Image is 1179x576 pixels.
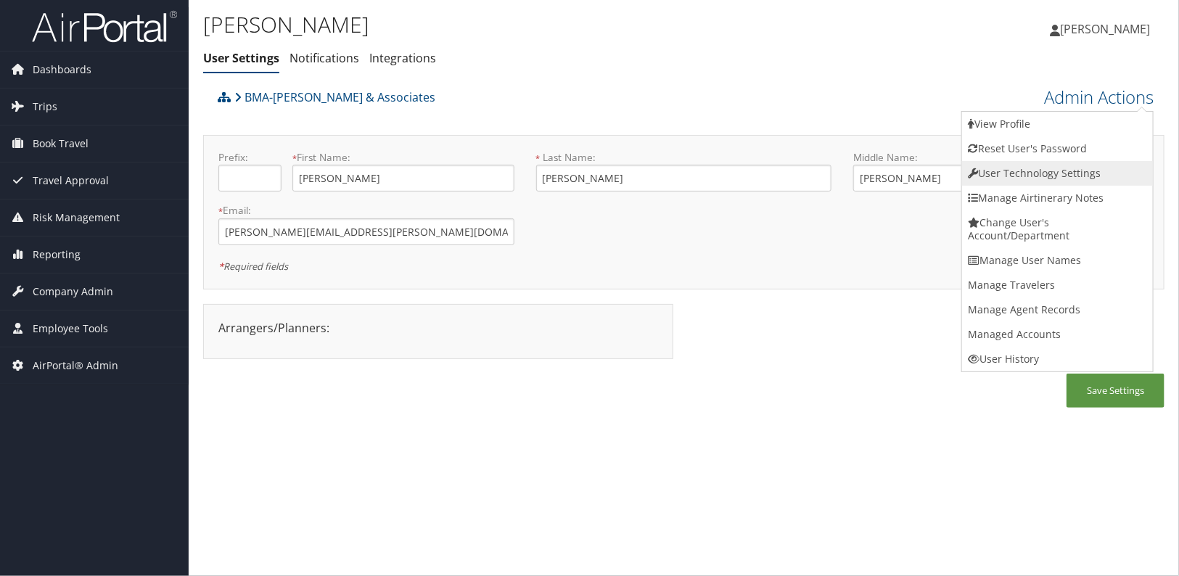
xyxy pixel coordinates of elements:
h1: [PERSON_NAME] [203,9,844,40]
a: Manage Agent Records [962,297,1153,322]
a: View Profile [962,112,1153,136]
a: [PERSON_NAME] [1050,7,1164,51]
a: Manage Airtinerary Notes [962,186,1153,210]
span: Dashboards [33,52,91,88]
a: Reset User's Password [962,136,1153,161]
a: User Settings [203,50,279,66]
span: AirPortal® Admin [33,347,118,384]
a: User Technology Settings [962,161,1153,186]
a: BMA-[PERSON_NAME] & Associates [234,83,435,112]
a: Admin Actions [1044,85,1154,110]
span: Trips [33,89,57,125]
span: Travel Approval [33,162,109,199]
a: Notifications [289,50,359,66]
span: Employee Tools [33,310,108,347]
span: Company Admin [33,273,113,310]
a: User History [962,347,1153,371]
label: First Name: [292,150,514,165]
span: Book Travel [33,126,89,162]
span: [PERSON_NAME] [1060,21,1150,37]
span: Reporting [33,236,81,273]
label: Prefix: [218,150,282,165]
em: Required fields [218,260,288,273]
span: Risk Management [33,199,120,236]
div: Arrangers/Planners: [208,319,669,337]
a: Managed Accounts [962,322,1153,347]
a: Manage Travelers [962,273,1153,297]
button: Save Settings [1067,374,1164,408]
label: Email: [218,203,514,218]
label: Last Name: [536,150,832,165]
img: airportal-logo.png [32,9,177,44]
label: Middle Name: [853,150,1075,165]
a: Integrations [369,50,436,66]
a: Manage User Names [962,248,1153,273]
a: Change User's Account/Department [962,210,1153,248]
